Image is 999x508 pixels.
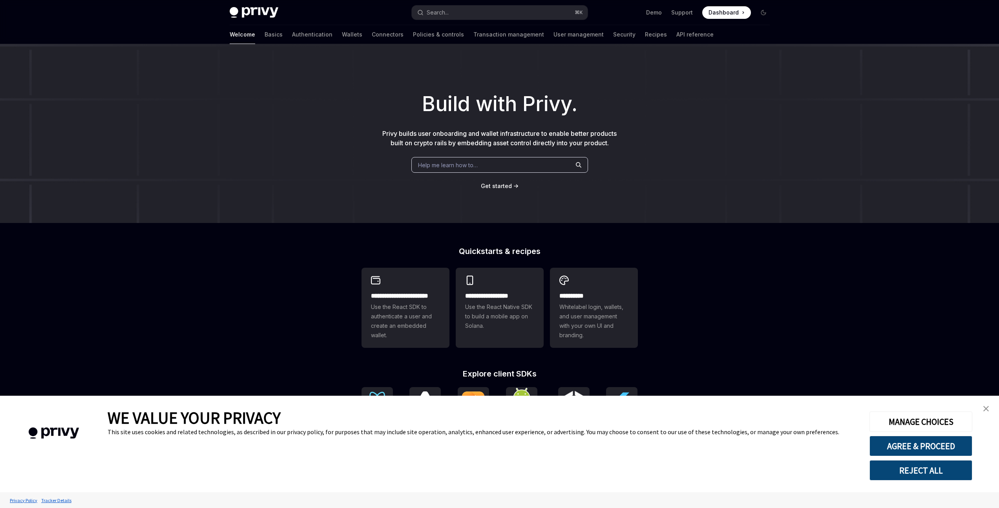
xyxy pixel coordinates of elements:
[558,387,590,428] a: UnityUnity
[108,407,281,428] span: WE VALUE YOUR PRIVACY
[456,268,544,348] a: **** **** **** ***Use the React Native SDK to build a mobile app on Solana.
[506,387,541,428] a: Android (Kotlin)Android (Kotlin)
[458,387,489,428] a: iOS (Swift)iOS (Swift)
[606,387,637,428] a: FlutterFlutter
[230,25,255,44] a: Welcome
[481,183,512,189] span: Get started
[869,460,972,481] button: REJECT ALL
[413,25,464,44] a: Policies & controls
[869,411,972,432] button: MANAGE CHOICES
[418,161,478,169] span: Help me learn how to…
[362,247,638,255] h2: Quickstarts & recipes
[413,391,438,414] img: React Native
[559,302,628,340] span: Whitelabel login, wallets, and user management with your own UI and branding.
[671,9,693,16] a: Support
[709,9,739,16] span: Dashboard
[12,416,96,450] img: company logo
[869,436,972,456] button: AGREE & PROCEED
[609,390,634,415] img: Flutter
[292,25,332,44] a: Authentication
[362,387,393,428] a: ReactReact
[108,428,858,436] div: This site uses cookies and related technologies, as described in our privacy policy, for purposes...
[461,391,486,415] img: iOS (Swift)
[13,89,986,119] h1: Build with Privy.
[473,25,544,44] a: Transaction management
[372,25,404,44] a: Connectors
[481,182,512,190] a: Get started
[646,9,662,16] a: Demo
[427,8,449,17] div: Search...
[8,493,39,507] a: Privacy Policy
[676,25,714,44] a: API reference
[371,302,440,340] span: Use the React SDK to authenticate a user and create an embedded wallet.
[575,9,583,16] span: ⌘ K
[561,390,586,415] img: Unity
[362,370,638,378] h2: Explore client SDKs
[702,6,751,19] a: Dashboard
[553,25,604,44] a: User management
[412,5,588,20] button: Search...⌘K
[409,387,441,428] a: React NativeReact Native
[757,6,770,19] button: Toggle dark mode
[365,392,390,414] img: React
[978,401,994,417] a: close banner
[613,25,636,44] a: Security
[230,7,278,18] img: dark logo
[342,25,362,44] a: Wallets
[265,25,283,44] a: Basics
[39,493,73,507] a: Tracker Details
[645,25,667,44] a: Recipes
[509,388,534,417] img: Android (Kotlin)
[983,406,989,411] img: close banner
[550,268,638,348] a: **** *****Whitelabel login, wallets, and user management with your own UI and branding.
[465,302,534,331] span: Use the React Native SDK to build a mobile app on Solana.
[382,130,617,147] span: Privy builds user onboarding and wallet infrastructure to enable better products built on crypto ...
